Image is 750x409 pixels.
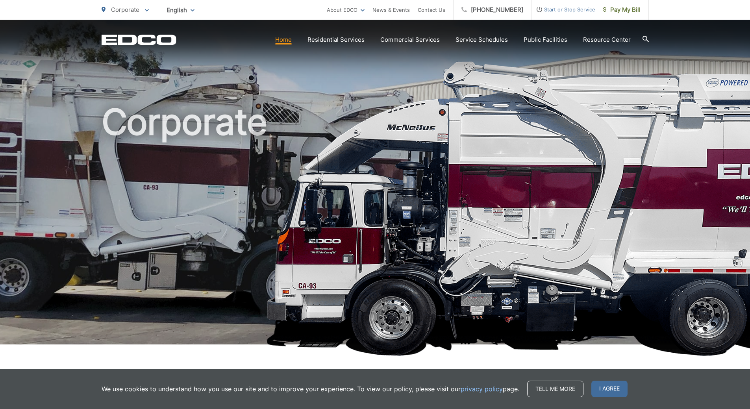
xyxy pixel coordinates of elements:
a: Resource Center [583,35,631,44]
a: Tell me more [527,381,583,397]
p: We use cookies to understand how you use our site and to improve your experience. To view our pol... [102,384,519,394]
a: News & Events [372,5,410,15]
a: Commercial Services [380,35,440,44]
a: Contact Us [418,5,445,15]
a: EDCD logo. Return to the homepage. [102,34,176,45]
span: Pay My Bill [603,5,641,15]
a: About EDCO [327,5,365,15]
a: Residential Services [307,35,365,44]
span: English [161,3,200,17]
a: Service Schedules [456,35,508,44]
a: Home [275,35,292,44]
span: I agree [591,381,628,397]
a: privacy policy [461,384,503,394]
span: Corporate [111,6,139,13]
h1: Corporate [102,102,649,352]
a: Public Facilities [524,35,567,44]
